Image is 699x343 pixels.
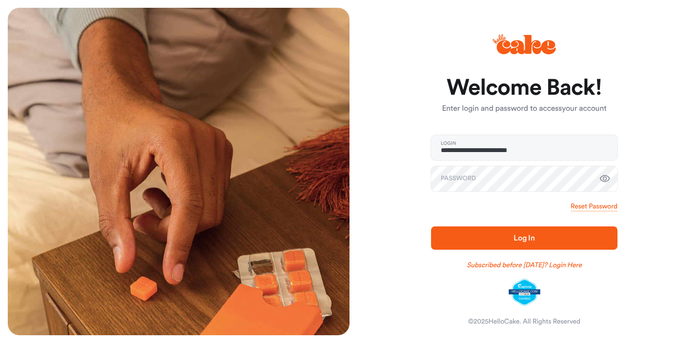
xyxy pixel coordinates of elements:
div: © 2025 HelloCake. All Rights Reserved [468,317,580,326]
a: Reset Password [571,202,617,211]
span: Log In [514,234,535,242]
h1: Welcome Back! [431,76,617,100]
img: legit-script-certified.png [509,279,540,306]
a: Subscribed before [DATE]? Login Here [467,260,582,270]
p: Enter login and password to access your account [431,103,617,115]
button: Log In [431,226,617,250]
